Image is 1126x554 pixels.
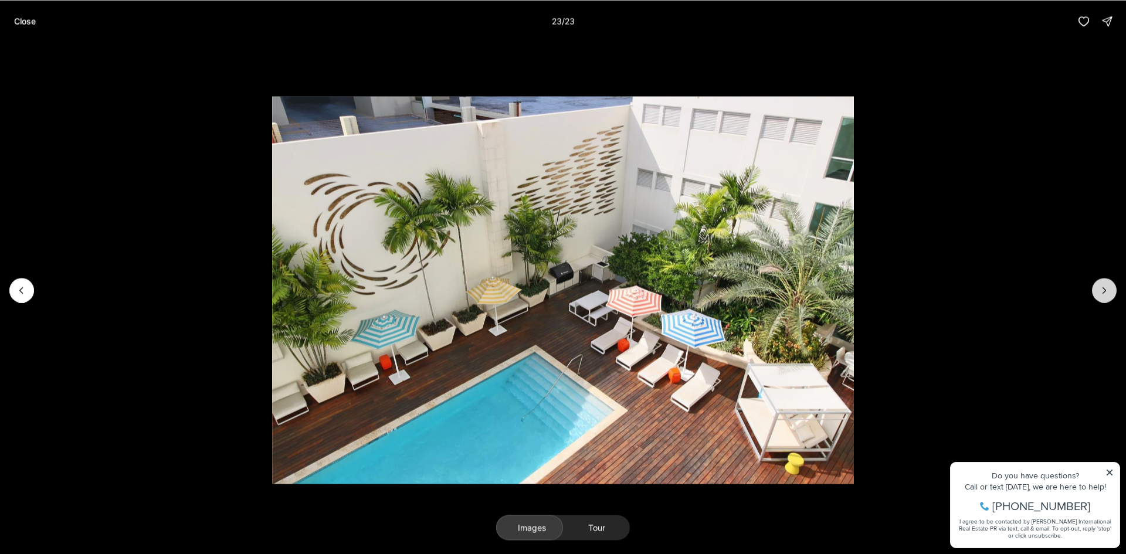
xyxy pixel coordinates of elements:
button: Close [7,9,43,33]
button: Images [496,515,563,541]
span: [PHONE_NUMBER] [48,55,146,67]
span: I agree to be contacted by [PERSON_NAME] International Real Estate PR via text, call & email. To ... [15,72,167,94]
button: Previous slide [9,278,34,303]
p: 23 / 23 [552,16,575,26]
div: Call or text [DATE], we are here to help! [12,38,169,46]
button: Tour [563,515,630,541]
p: Close [14,16,36,26]
div: Do you have questions? [12,26,169,35]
